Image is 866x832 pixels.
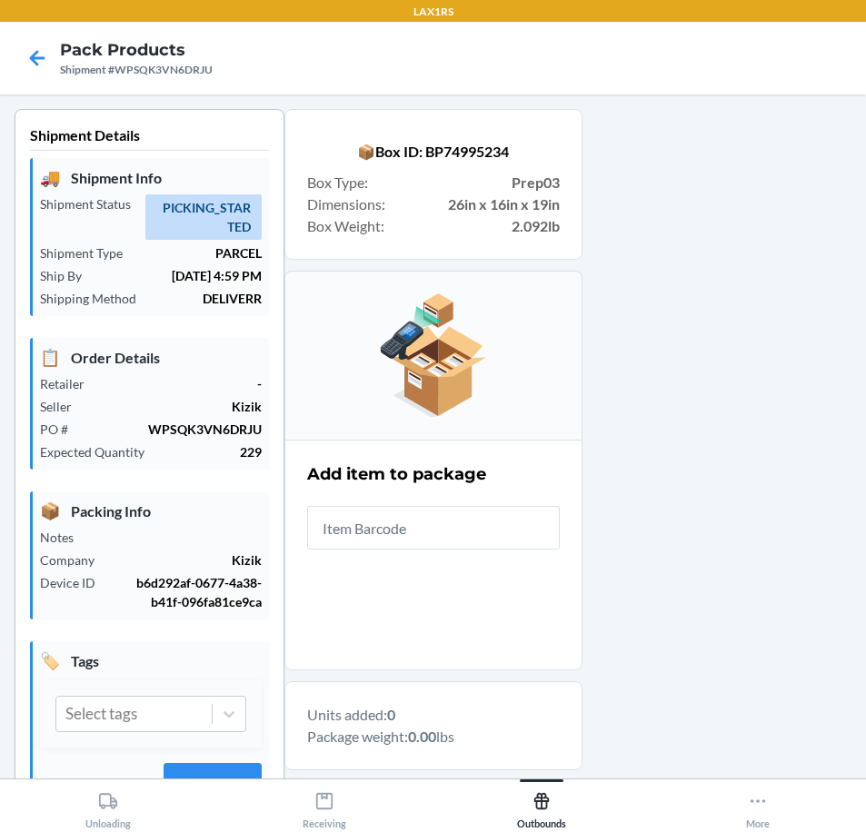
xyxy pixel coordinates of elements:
p: Shipment Type [40,243,137,262]
span: Box Weight : [307,215,384,237]
p: Units added: [307,704,560,726]
div: Select tags [65,702,137,726]
button: Outbounds [433,779,650,829]
p: 229 [159,442,262,461]
p: Kizik [86,397,262,416]
p: PARCEL [137,243,262,262]
b: 0.00 [408,728,436,745]
p: Ship By [40,266,96,285]
p: 📦 Box ID: BP74995234 [307,141,560,163]
span: Box Type : [307,172,368,193]
p: Seller [40,397,86,416]
strong: Prep03 [512,172,560,193]
p: Package weight: lbs [307,726,560,748]
p: Device ID [40,573,110,592]
span: Dimensions : [307,193,385,215]
div: More [746,784,770,829]
div: Shipment #WPSQK3VN6DRJU [60,62,213,78]
p: Expected Quantity [40,442,159,461]
h4: Pack Products [60,38,213,62]
p: Shipment Status [40,194,145,213]
strong: 26in x 16in x 19in [448,193,560,215]
p: Shipment Details [30,124,269,151]
p: PO # [40,420,83,439]
input: Item Barcode [307,506,560,550]
span: 🚚 [40,165,60,190]
p: Tags [40,649,262,673]
button: Submit Tags [164,763,262,807]
b: 0 [387,706,395,723]
p: WPSQK3VN6DRJU [83,420,262,439]
span: PICKING_STARTED [145,194,262,240]
div: Outbounds [517,784,566,829]
p: DELIVERR [151,289,262,308]
p: Retailer [40,374,99,393]
button: Receiving [216,779,433,829]
span: 📦 [40,499,60,523]
strong: 2.092lb [512,215,560,237]
p: Shipment Info [40,165,262,190]
p: Company [40,550,109,570]
p: Packing Info [40,499,262,523]
h2: Add item to package [307,462,486,486]
p: Shipping Method [40,289,151,308]
span: 📋 [40,345,60,370]
p: Kizik [109,550,262,570]
p: LAX1RS [413,4,453,20]
div: Receiving [303,784,346,829]
button: More [650,779,866,829]
p: b6d292af-0677-4a38-b41f-096fa81ce9ca [110,573,262,611]
p: Order Details [40,345,262,370]
p: - [99,374,262,393]
div: Unloading [85,784,131,829]
p: [DATE] 4:59 PM [96,266,262,285]
span: 🏷️ [40,649,60,673]
p: Notes [40,528,88,547]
